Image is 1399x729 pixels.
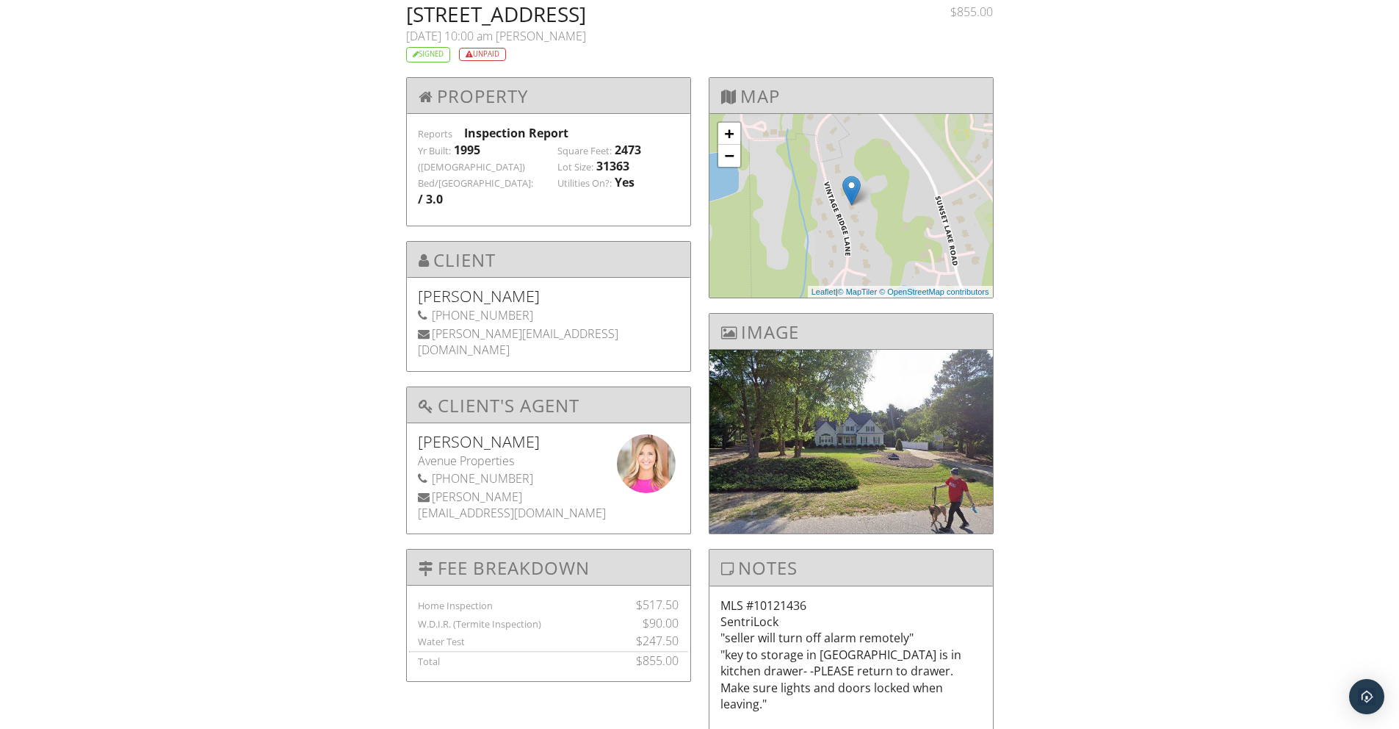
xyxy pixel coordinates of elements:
[407,550,690,586] h3: Fee Breakdown
[720,597,982,713] p: MLS #10121436 SentriLock "seller will turn off alarm remotely" "key to storage in [GEOGRAPHIC_DAT...
[418,307,679,323] div: [PHONE_NUMBER]
[418,289,679,304] h5: [PERSON_NAME]
[406,4,893,24] h2: [STREET_ADDRESS]
[557,177,612,190] label: Utilities On?:
[406,47,450,62] div: Signed
[418,470,679,486] div: [PHONE_NUMBER]
[418,127,452,140] label: Reports
[454,142,480,158] div: 1995
[604,597,679,613] div: $517.50
[418,635,465,648] label: Water Test
[418,326,679,359] div: [PERSON_NAME][EMAIL_ADDRESS][DOMAIN_NAME]
[418,177,533,190] label: Bed/[GEOGRAPHIC_DATA]:
[709,78,993,114] h3: Map
[615,174,635,190] div: Yes
[464,125,679,141] div: Inspection Report
[838,287,878,296] a: © MapTiler
[604,653,679,669] div: $855.00
[459,48,506,62] div: Unpaid
[407,387,690,423] h3: Client's Agent
[557,145,612,158] label: Square Feet:
[418,161,525,174] label: ([DEMOGRAPHIC_DATA])
[604,633,679,649] div: $247.50
[418,145,451,158] label: Yr Built:
[418,655,440,668] label: Total
[604,615,679,631] div: $90.00
[615,142,641,158] div: 2473
[418,599,493,612] label: Home Inspection
[709,550,993,586] h3: Notes
[808,286,993,298] div: |
[418,453,679,469] div: Avenue Properties
[709,314,993,350] h3: Image
[407,242,690,278] h3: Client
[418,191,443,207] div: / 3.0
[418,617,541,631] label: W.D.I.R. (Termite Inspection)
[718,123,740,145] a: Zoom in
[418,489,679,522] div: [PERSON_NAME][EMAIL_ADDRESS][DOMAIN_NAME]
[596,158,629,174] div: 31363
[407,78,690,114] h3: Property
[811,287,836,296] a: Leaflet
[406,28,493,44] span: [DATE] 10:00 am
[418,434,679,449] h5: [PERSON_NAME]
[1349,679,1384,714] div: Open Intercom Messenger
[496,28,586,44] span: [PERSON_NAME]
[718,145,740,167] a: Zoom out
[879,287,988,296] a: © OpenStreetMap contributors
[910,4,993,20] div: $855.00
[557,161,593,174] label: Lot Size:
[617,434,676,493] img: data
